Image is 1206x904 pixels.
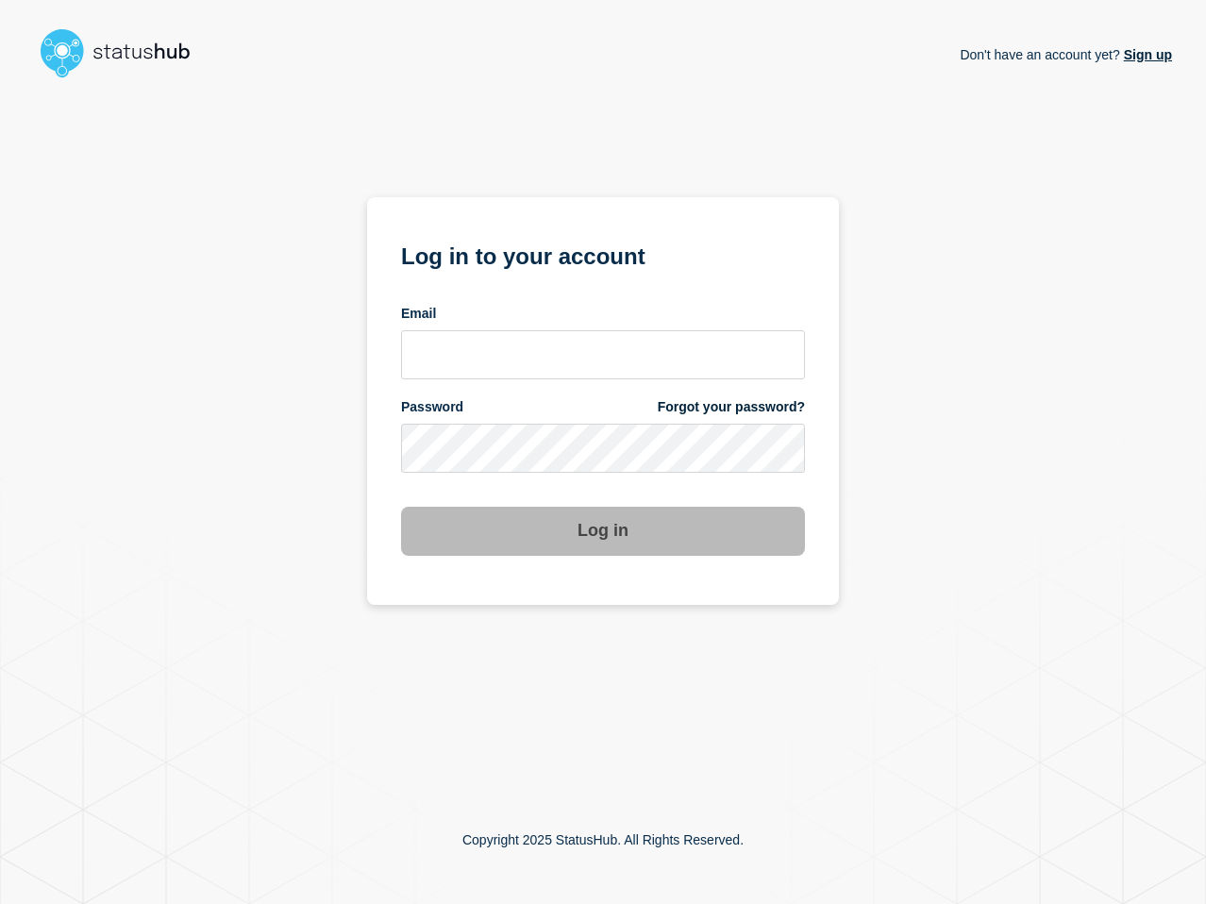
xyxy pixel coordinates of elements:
[658,398,805,416] a: Forgot your password?
[462,832,744,847] p: Copyright 2025 StatusHub. All Rights Reserved.
[960,32,1172,77] p: Don't have an account yet?
[401,424,805,473] input: password input
[34,23,213,83] img: StatusHub logo
[401,330,805,379] input: email input
[401,507,805,556] button: Log in
[401,237,805,272] h1: Log in to your account
[401,398,463,416] span: Password
[1120,47,1172,62] a: Sign up
[401,305,436,323] span: Email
